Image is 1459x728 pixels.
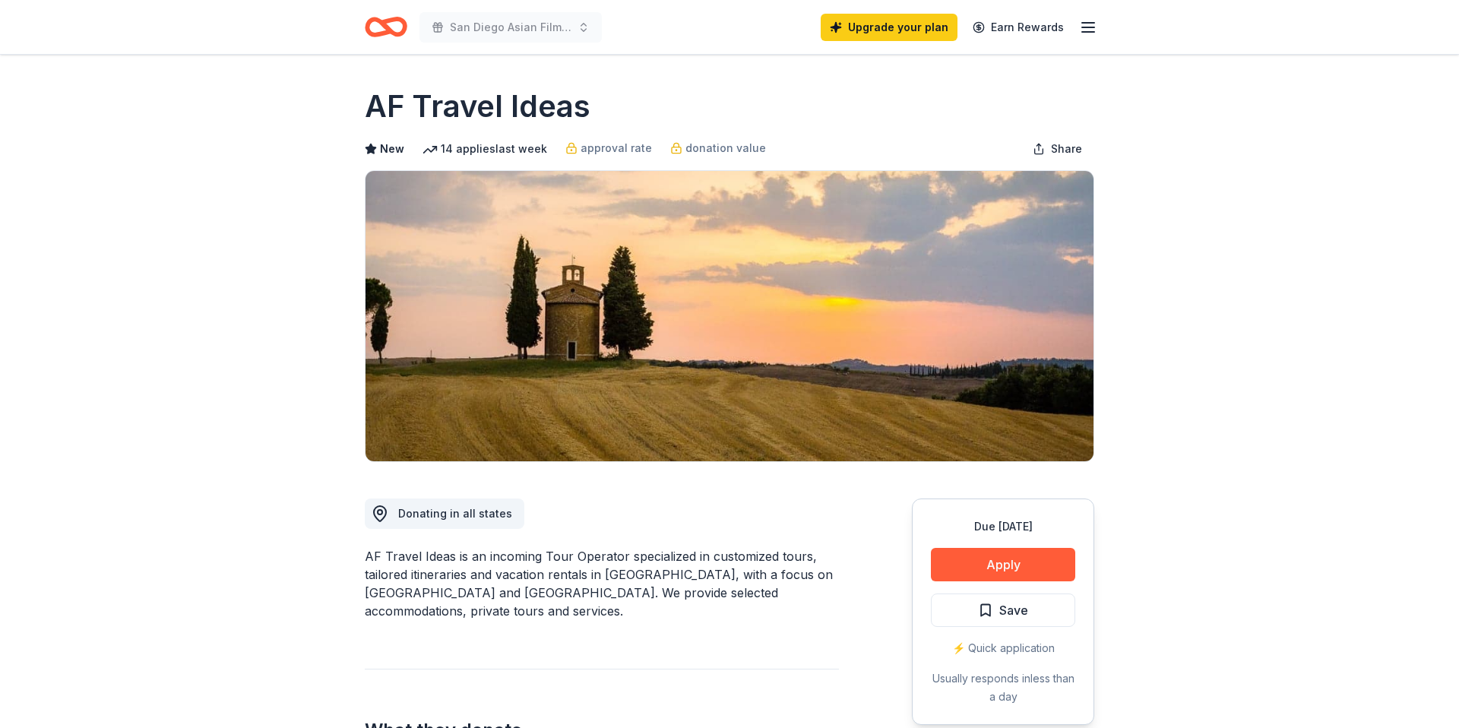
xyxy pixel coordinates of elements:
[365,547,839,620] div: AF Travel Ideas is an incoming Tour Operator specialized in customized tours, tailored itinerarie...
[423,140,547,158] div: 14 applies last week
[821,14,957,41] a: Upgrade your plan
[931,639,1075,657] div: ⚡️ Quick application
[1051,140,1082,158] span: Share
[999,600,1028,620] span: Save
[365,9,407,45] a: Home
[685,139,766,157] span: donation value
[1021,134,1094,164] button: Share
[365,85,590,128] h1: AF Travel Ideas
[398,507,512,520] span: Donating in all states
[450,18,571,36] span: San Diego Asian Film Festival (SDAFF)
[670,139,766,157] a: donation value
[581,139,652,157] span: approval rate
[380,140,404,158] span: New
[931,518,1075,536] div: Due [DATE]
[419,12,602,43] button: San Diego Asian Film Festival (SDAFF)
[931,593,1075,627] button: Save
[565,139,652,157] a: approval rate
[931,669,1075,706] div: Usually responds in less than a day
[964,14,1073,41] a: Earn Rewards
[366,171,1093,461] img: Image for AF Travel Ideas
[931,548,1075,581] button: Apply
